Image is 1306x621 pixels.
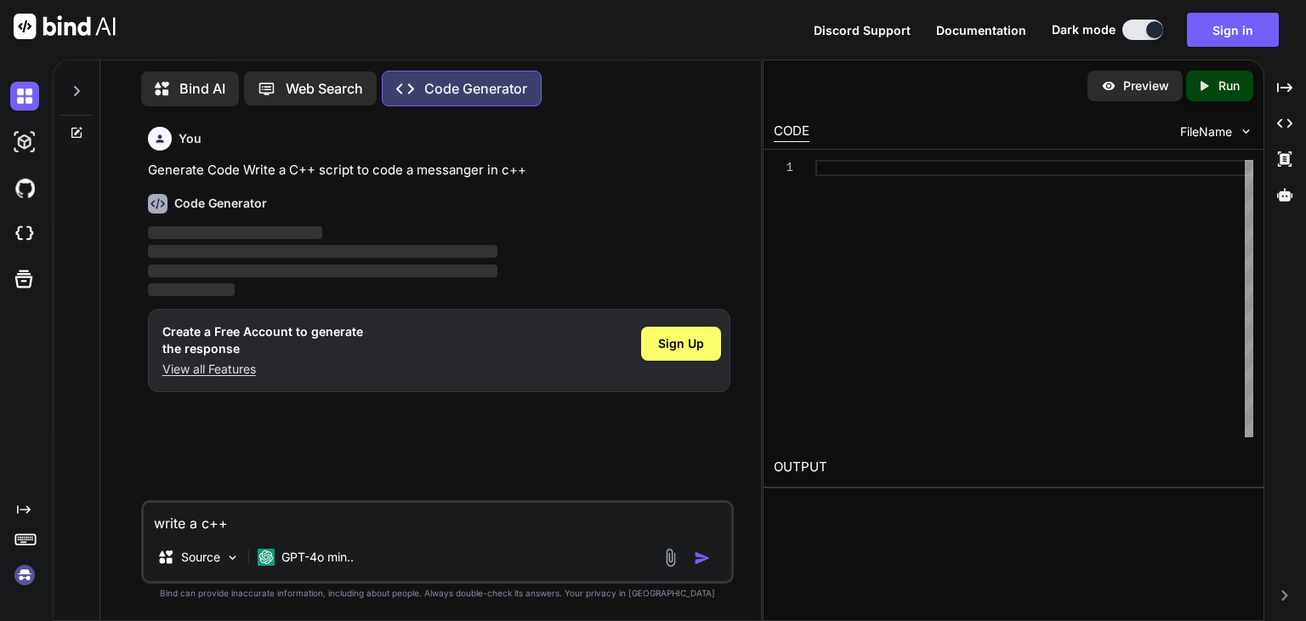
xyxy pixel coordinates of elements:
[162,323,363,357] h1: Create a Free Account to generate the response
[225,550,240,565] img: Pick Models
[814,23,911,37] span: Discord Support
[1180,123,1232,140] span: FileName
[281,549,354,566] p: GPT-4o min..
[148,226,323,239] span: ‌
[694,550,711,567] img: icon
[148,161,730,180] p: Generate Code Write a C++ script to code a messanger in c++
[181,549,220,566] p: Source
[661,548,680,567] img: attachment
[286,78,363,99] p: Web Search
[1123,77,1169,94] p: Preview
[1052,21,1116,38] span: Dark mode
[658,335,704,352] span: Sign Up
[1218,77,1240,94] p: Run
[144,503,731,533] textarea: write a c++
[10,128,39,157] img: darkAi-studio
[148,265,497,277] span: ‌
[14,14,116,39] img: Bind AI
[774,160,793,176] div: 1
[936,23,1026,37] span: Documentation
[1187,13,1279,47] button: Sign in
[764,447,1263,487] h2: OUTPUT
[936,21,1026,39] button: Documentation
[179,78,225,99] p: Bind AI
[141,587,734,600] p: Bind can provide inaccurate information, including about people. Always double-check its answers....
[10,561,39,590] img: signin
[10,174,39,202] img: githubDark
[10,82,39,111] img: darkChat
[774,122,809,142] div: CODE
[148,283,236,296] span: ‌
[174,195,267,212] h6: Code Generator
[10,219,39,248] img: cloudideIcon
[814,21,911,39] button: Discord Support
[258,549,275,566] img: GPT-4o mini
[424,78,527,99] p: Code Generator
[179,130,202,147] h6: You
[1101,78,1116,94] img: preview
[1239,124,1253,139] img: chevron down
[162,361,363,378] p: View all Features
[148,245,497,258] span: ‌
